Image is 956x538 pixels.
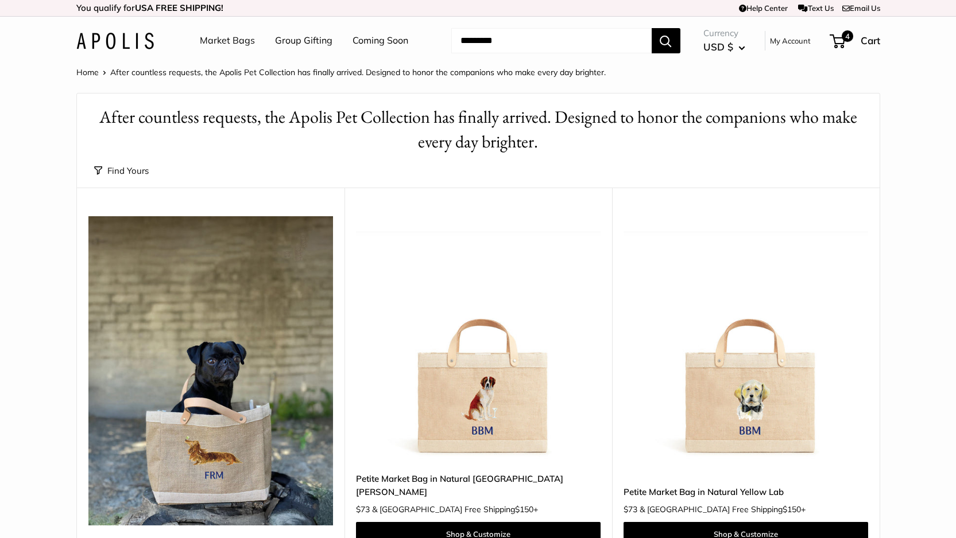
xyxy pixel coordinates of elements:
[275,32,332,49] a: Group Gifting
[353,32,408,49] a: Coming Soon
[861,34,880,46] span: Cart
[76,65,606,80] nav: Breadcrumb
[624,216,868,461] img: Petite Market Bag in Natural Yellow Lab
[356,216,601,461] a: Petite Market Bag in Natural St. BernardPetite Market Bag in Natural St. Bernard
[770,34,811,48] a: My Account
[640,505,806,513] span: & [GEOGRAPHIC_DATA] Free Shipping +
[94,105,862,154] h1: After countless requests, the Apolis Pet Collection has finally arrived. Designed to honor the co...
[842,3,880,13] a: Email Us
[739,3,788,13] a: Help Center
[703,38,745,56] button: USD $
[831,32,880,50] a: 4 Cart
[798,3,833,13] a: Text Us
[356,472,601,499] a: Petite Market Bag in Natural [GEOGRAPHIC_DATA][PERSON_NAME]
[88,216,333,525] img: The Limited Pets Collection: Inspired by Your Best Friends
[624,504,637,514] span: $73
[356,216,601,461] img: Petite Market Bag in Natural St. Bernard
[135,2,223,13] strong: USA FREE SHIPPING!
[703,25,745,41] span: Currency
[624,216,868,461] a: Petite Market Bag in Natural Yellow LabPetite Market Bag in Natural Yellow Lab
[451,28,652,53] input: Search...
[76,67,99,77] a: Home
[200,32,255,49] a: Market Bags
[372,505,538,513] span: & [GEOGRAPHIC_DATA] Free Shipping +
[515,504,533,514] span: $150
[783,504,801,514] span: $150
[841,30,853,42] span: 4
[76,33,154,49] img: Apolis
[356,504,370,514] span: $73
[624,485,868,498] a: Petite Market Bag in Natural Yellow Lab
[703,41,733,53] span: USD $
[94,163,149,179] button: Find Yours
[110,67,606,77] span: After countless requests, the Apolis Pet Collection has finally arrived. Designed to honor the co...
[652,28,680,53] button: Search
